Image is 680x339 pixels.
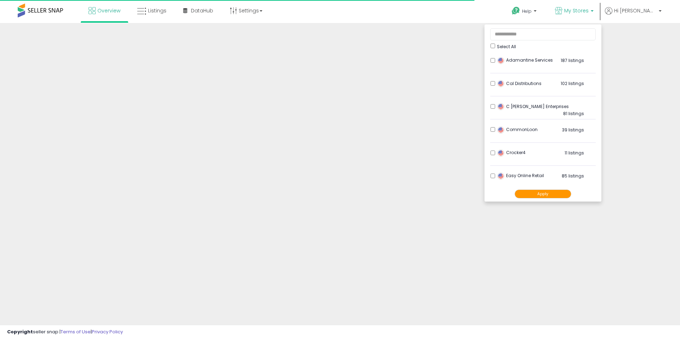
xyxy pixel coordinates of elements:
[97,7,120,14] span: Overview
[148,7,166,14] span: Listings
[497,80,542,86] span: Cal Distributions
[497,126,538,132] span: CommonLoon
[497,173,544,179] span: Easy Online Retail
[497,103,504,110] img: usa.png
[614,7,657,14] span: Hi [PERSON_NAME]
[522,8,532,14] span: Help
[497,57,553,63] span: Adamantine Services
[497,173,504,180] img: usa.png
[562,173,584,179] span: 85 listings
[561,80,584,86] span: 102 listings
[565,150,584,156] span: 11 listings
[497,149,504,157] img: usa.png
[515,190,571,198] button: Apply
[497,103,569,109] span: C [PERSON_NAME] Enterprises
[497,149,526,156] span: Crocker4
[506,1,544,23] a: Help
[562,127,584,133] span: 39 listings
[563,111,584,117] span: 81 listings
[605,7,662,23] a: Hi [PERSON_NAME]
[497,80,504,87] img: usa.png
[497,44,516,50] span: Select All
[561,57,584,63] span: 187 listings
[497,57,504,64] img: usa.png
[497,126,504,134] img: usa.png
[564,7,589,14] span: My Stores
[191,7,213,14] span: DataHub
[511,6,520,15] i: Get Help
